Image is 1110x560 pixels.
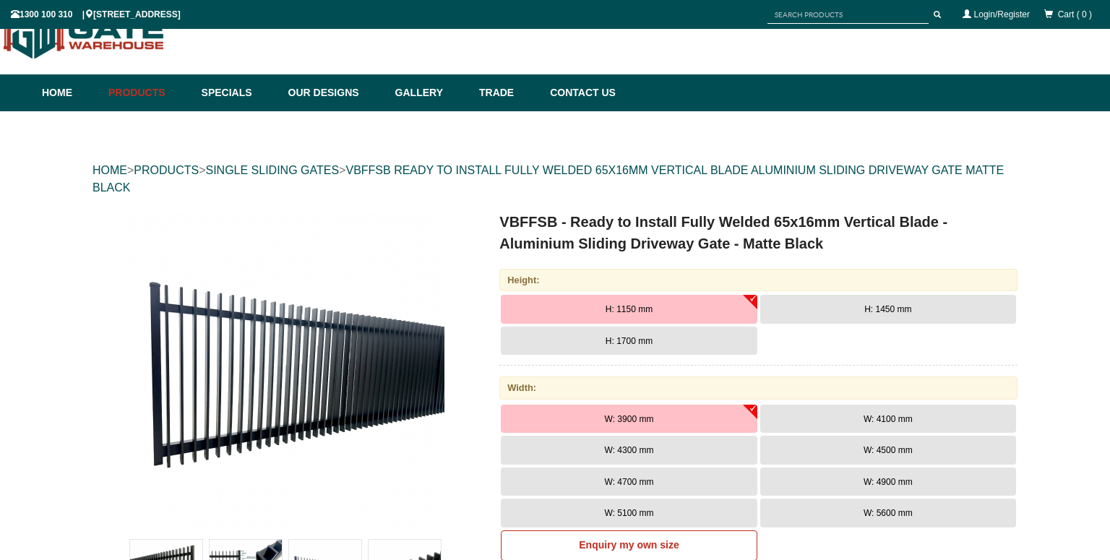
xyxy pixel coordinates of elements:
[501,468,757,496] button: W: 4700 mm
[501,499,757,527] button: W: 5100 mm
[605,445,654,455] span: W: 4300 mm
[605,477,654,487] span: W: 4700 mm
[605,414,654,424] span: W: 3900 mm
[101,74,194,111] a: Products
[760,295,1016,324] button: H: 1450 mm
[501,295,757,324] button: H: 1150 mm
[606,336,653,346] span: H: 1700 mm
[499,269,1017,291] div: Height:
[11,9,181,20] span: 1300 100 310 | [STREET_ADDRESS]
[134,164,199,176] a: PRODUCTS
[864,304,911,314] span: H: 1450 mm
[501,405,757,434] button: W: 3900 mm
[92,164,1004,194] a: VBFFSB READY TO INSTALL FULLY WELDED 65X16MM VERTICAL BLADE ALUMINIUM SLIDING DRIVEWAY GATE MATTE...
[472,74,543,111] a: Trade
[388,74,472,111] a: Gallery
[579,539,679,551] b: Enquiry my own size
[281,74,388,111] a: Our Designs
[501,436,757,465] button: W: 4300 mm
[767,6,929,24] input: SEARCH PRODUCTS
[760,468,1016,496] button: W: 4900 mm
[760,499,1016,527] button: W: 5600 mm
[864,414,913,424] span: W: 4100 mm
[501,327,757,356] button: H: 1700 mm
[974,9,1030,20] a: Login/Register
[499,376,1017,399] div: Width:
[864,477,913,487] span: W: 4900 mm
[864,445,913,455] span: W: 4500 mm
[92,164,127,176] a: HOME
[94,211,476,529] a: VBFFSB - Ready to Install Fully Welded 65x16mm Vertical Blade - Aluminium Sliding Driveway Gate -...
[606,304,653,314] span: H: 1150 mm
[42,74,101,111] a: Home
[92,147,1017,211] div: > > >
[760,405,1016,434] button: W: 4100 mm
[605,508,654,518] span: W: 5100 mm
[499,211,1017,254] h1: VBFFSB - Ready to Install Fully Welded 65x16mm Vertical Blade - Aluminium Sliding Driveway Gate -...
[194,74,281,111] a: Specials
[543,74,616,111] a: Contact Us
[1058,9,1092,20] span: Cart ( 0 )
[205,164,339,176] a: SINGLE SLIDING GATES
[864,508,913,518] span: W: 5600 mm
[760,436,1016,465] button: W: 4500 mm
[126,211,444,529] img: VBFFSB - Ready to Install Fully Welded 65x16mm Vertical Blade - Aluminium Sliding Driveway Gate -...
